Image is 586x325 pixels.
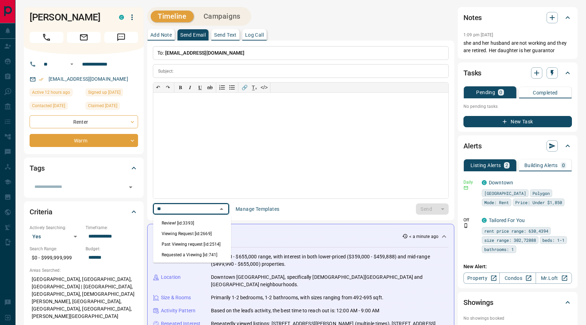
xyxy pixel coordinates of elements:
[161,274,181,281] p: Location
[49,76,128,82] a: [EMAIL_ADDRESS][DOMAIN_NAME]
[153,218,231,228] li: Review! [id:3393]
[30,203,138,220] div: Criteria
[463,263,572,270] p: New Alert:
[482,218,487,223] div: condos.ca
[86,225,138,231] p: Timeframe:
[217,204,226,214] button: Close
[150,32,172,37] p: Add Note
[484,246,514,253] span: bathrooms: 1
[163,82,173,92] button: ↷
[30,252,82,264] p: $0 - $999,999,999
[165,50,245,56] span: [EMAIL_ADDRESS][DOMAIN_NAME]
[195,82,205,92] button: 𝐔
[86,246,138,252] p: Budget:
[30,246,82,252] p: Search Range:
[161,307,195,314] p: Activity Pattern
[416,203,449,215] div: split button
[30,160,138,177] div: Tags
[119,15,124,20] div: condos.ca
[30,102,82,112] div: Thu Aug 07 2025
[463,297,493,308] h2: Showings
[30,225,82,231] p: Actively Searching:
[231,203,283,215] button: Manage Templates
[484,190,526,197] span: [GEOGRAPHIC_DATA]
[542,237,565,244] span: beds: 1-1
[104,32,138,43] span: Message
[463,116,572,127] button: New Task
[533,90,558,95] p: Completed
[158,68,174,74] p: Subject:
[86,88,138,98] div: Sun Apr 04 2021
[207,85,213,90] s: ab
[214,32,237,37] p: Send Text
[30,134,138,147] div: Warm
[489,180,513,185] a: Downtown
[151,11,194,22] button: Timeline
[30,231,82,242] div: Yes
[30,12,108,23] h1: [PERSON_NAME]
[463,140,482,152] h2: Alerts
[463,179,478,185] p: Daily
[217,82,227,92] button: Numbered list
[463,39,572,54] p: she and her husband are not working and they are retired. Her daughter is her guarantor
[505,163,508,168] p: 2
[463,223,468,228] svg: Push Notification Only
[463,185,468,190] svg: Email
[463,32,493,37] p: 1:09 pm [DATE]
[536,272,572,284] a: Mr.Loft
[88,89,120,96] span: Signed up [DATE]
[239,82,249,92] button: 🔗
[30,274,138,322] p: [GEOGRAPHIC_DATA], [GEOGRAPHIC_DATA], [GEOGRAPHIC_DATA] | [GEOGRAPHIC_DATA], [GEOGRAPHIC_DATA], [...
[39,77,44,82] svg: Email Verified
[67,32,101,43] span: Email
[185,82,195,92] button: 𝑰
[484,227,548,234] span: rent price range: 630,4394
[211,274,448,288] p: Downtown [GEOGRAPHIC_DATA], specifically [DEMOGRAPHIC_DATA][GEOGRAPHIC_DATA] and [GEOGRAPHIC_DATA...
[463,137,572,154] div: Alerts
[227,82,237,92] button: Bullet list
[259,82,269,92] button: </>
[153,228,231,239] li: Viewing Request [id:2669]
[245,32,264,37] p: Log Call
[32,89,70,96] span: Active 12 hours ago
[32,102,65,109] span: Contacted [DATE]
[409,233,438,240] p: < a minute ago
[153,82,163,92] button: ↶
[30,267,138,274] p: Areas Searched:
[470,163,501,168] p: Listing Alerts
[463,217,478,223] p: Off
[30,32,63,43] span: Call
[489,217,525,223] a: Tailored For You
[88,102,117,109] span: Claimed [DATE]
[463,9,572,26] div: Notes
[482,180,487,185] div: condos.ca
[463,12,482,23] h2: Notes
[463,65,572,81] div: Tasks
[30,162,44,174] h2: Tags
[211,307,379,314] p: Based on the lead's activity, the best time to reach out is: 12:00 AM - 9:00 AM
[499,90,502,95] p: 0
[86,102,138,112] div: Thu Sep 19 2024
[175,82,185,92] button: 𝐁
[180,32,206,37] p: Send Email
[484,199,509,206] span: Mode: Rent
[515,199,562,206] span: Price: Under $1,850
[68,60,76,68] button: Open
[153,230,448,243] div: Activity Summary< a minute ago
[198,85,202,90] span: 𝐔
[463,315,572,321] p: No showings booked
[499,272,536,284] a: Condos
[249,82,259,92] button: T̲ₓ
[153,250,231,260] li: Requested a Viewing [id:741]
[476,90,495,95] p: Pending
[211,253,448,268] p: $350,000 - $655,000 range, with interest in both lower-priced ($359,000 - $459,888) and mid-range...
[126,182,136,192] button: Open
[161,294,191,301] p: Size & Rooms
[532,190,550,197] span: Polygon
[211,294,384,301] p: Primarily 1-2 bedrooms, 1-2 bathrooms, with sizes ranging from 492-695 sqft.
[153,239,231,250] li: Past Viewing request [id:2514]
[30,88,82,98] div: Mon Oct 13 2025
[524,163,558,168] p: Building Alerts
[30,115,138,128] div: Renter
[153,46,449,60] p: To:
